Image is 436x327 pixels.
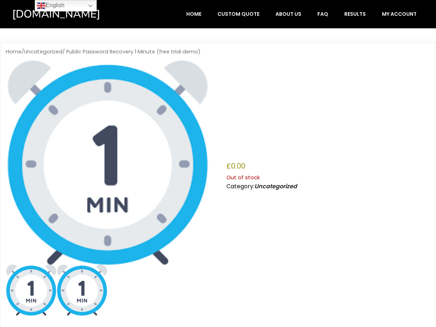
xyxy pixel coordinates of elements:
span: Category: [226,182,297,190]
span: Custom Quote [217,11,259,17]
span: About Us [276,11,301,17]
bdi: 0.00 [226,161,245,171]
a: [DOMAIN_NAME] [12,7,131,21]
a: About Us [268,7,309,21]
a: Home [179,7,209,21]
span: Home [186,11,201,17]
a: Uncategorized [24,48,62,55]
span: £ [226,161,231,171]
span: My account [382,11,417,17]
h1: Public Password Recovery 1 Minute (free trial demo) [226,72,430,156]
a: Custom Quote [210,7,267,21]
img: Public Password Recovery 1 Minute (free trial demo) [6,61,210,265]
span: Results [344,11,366,17]
a: Uncategorized [254,182,297,190]
a: My account [374,7,424,21]
img: Public Password Recovery 1 Minute (free trial demo) [6,265,57,316]
img: en [37,1,45,10]
span: FAQ [317,11,328,17]
a: FAQ [310,7,336,21]
img: Public Password Recovery 1 Minute (free trial demo) - Image 2 [57,265,107,316]
nav: Breadcrumb [6,48,430,55]
p: Out of stock [226,173,430,182]
a: Results [337,7,373,21]
a: Home [6,48,21,55]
